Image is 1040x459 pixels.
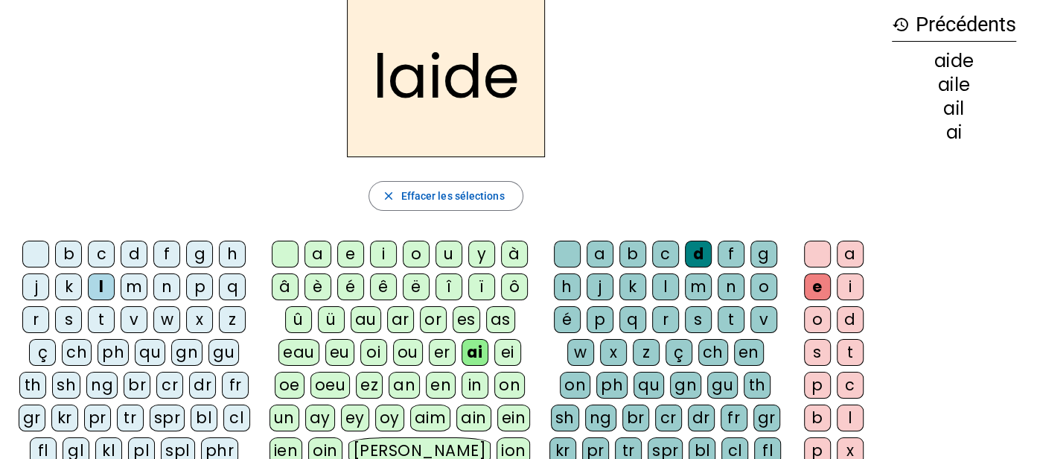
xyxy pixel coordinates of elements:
[501,241,528,268] div: à
[370,241,397,268] div: i
[337,273,364,300] div: é
[554,273,581,300] div: h
[619,306,646,333] div: q
[501,273,528,300] div: ô
[117,405,144,431] div: tr
[55,306,82,333] div: s
[721,405,747,431] div: fr
[718,306,744,333] div: t
[734,339,764,366] div: en
[804,372,831,399] div: p
[462,372,488,399] div: in
[429,339,456,366] div: er
[124,372,150,399] div: br
[98,339,129,366] div: ph
[370,273,397,300] div: ê
[285,306,312,333] div: û
[596,372,628,399] div: ph
[698,339,728,366] div: ch
[369,181,523,211] button: Effacer les sélections
[272,273,299,300] div: â
[685,306,712,333] div: s
[420,306,447,333] div: or
[189,372,216,399] div: dr
[688,405,715,431] div: dr
[892,76,1016,94] div: aile
[223,405,250,431] div: cl
[401,187,504,205] span: Effacer les sélections
[387,306,414,333] div: ar
[750,241,777,268] div: g
[707,372,738,399] div: gu
[121,273,147,300] div: m
[497,405,531,431] div: ein
[837,241,864,268] div: a
[55,241,82,268] div: b
[22,306,49,333] div: r
[892,8,1016,42] h3: Précédents
[305,405,335,431] div: ay
[325,339,354,366] div: eu
[753,405,780,431] div: gr
[670,372,701,399] div: gn
[62,339,92,366] div: ch
[567,339,594,366] div: w
[356,372,383,399] div: ez
[551,405,579,431] div: sh
[222,372,249,399] div: fr
[121,306,147,333] div: v
[619,241,646,268] div: b
[19,405,45,431] div: gr
[750,306,777,333] div: v
[318,306,345,333] div: ü
[153,306,180,333] div: w
[622,405,649,431] div: br
[186,241,213,268] div: g
[186,306,213,333] div: x
[156,372,183,399] div: cr
[666,339,692,366] div: ç
[468,241,495,268] div: y
[310,372,351,399] div: oeu
[22,273,49,300] div: j
[375,405,404,431] div: oy
[587,306,613,333] div: p
[634,372,664,399] div: qu
[587,273,613,300] div: j
[381,189,395,203] mat-icon: close
[436,241,462,268] div: u
[304,241,331,268] div: a
[337,241,364,268] div: e
[892,100,1016,118] div: ail
[171,339,202,366] div: gn
[153,273,180,300] div: n
[655,405,682,431] div: cr
[389,372,420,399] div: an
[436,273,462,300] div: î
[403,241,430,268] div: o
[153,241,180,268] div: f
[837,372,864,399] div: c
[892,52,1016,70] div: aide
[341,405,369,431] div: ey
[88,241,115,268] div: c
[403,273,430,300] div: ë
[351,306,381,333] div: au
[51,405,78,431] div: kr
[410,405,451,431] div: aim
[186,273,213,300] div: p
[804,273,831,300] div: e
[494,372,525,399] div: on
[718,273,744,300] div: n
[462,339,488,366] div: ai
[837,273,864,300] div: i
[88,273,115,300] div: l
[600,339,627,366] div: x
[804,306,831,333] div: o
[86,372,118,399] div: ng
[275,372,304,399] div: oe
[685,273,712,300] div: m
[55,273,82,300] div: k
[150,405,185,431] div: spr
[554,306,581,333] div: é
